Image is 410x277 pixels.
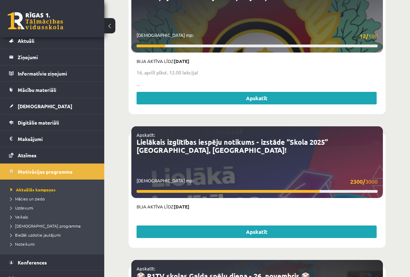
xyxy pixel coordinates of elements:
[10,205,97,211] a: Uzdevumi
[18,259,47,266] span: Konferences
[9,82,96,98] a: Mācību materiāli
[9,33,96,49] a: Aktuāli
[18,103,72,109] span: [DEMOGRAPHIC_DATA]
[9,49,96,65] a: Ziņojumi
[10,223,97,229] a: [DEMOGRAPHIC_DATA] programma
[137,137,328,155] a: Lielākais izglītības iespēju notikums - izstāde “Skola 2025” [GEOGRAPHIC_DATA], [GEOGRAPHIC_DATA]!
[10,241,35,247] span: Noteikumi
[137,177,378,186] p: [DEMOGRAPHIC_DATA] mp:
[10,187,56,192] span: Aktuālās kampaņas
[10,187,97,193] a: Aktuālās kampaņas
[360,32,378,40] span: 100
[10,241,97,247] a: Noteikumi
[10,196,45,201] span: Mācies un ziedo
[10,232,61,238] span: Biežāk uzdotie jautājumi
[10,205,33,211] span: Uzdevumi
[137,58,378,65] p: Bija aktīva līdz
[9,164,96,180] a: Motivācijas programma
[9,98,96,114] a: [DEMOGRAPHIC_DATA]
[18,131,96,147] legend: Maksājumi
[350,177,378,186] span: 3000
[18,152,36,158] span: Atzīmes
[360,32,368,40] strong: 12/
[137,80,378,88] p: ...
[18,119,59,126] span: Digitālie materiāli
[137,225,377,238] a: Apskatīt
[18,168,73,175] span: Motivācijas programma
[350,178,365,185] strong: 2300/
[10,214,28,220] span: Veikals
[9,65,96,81] a: Informatīvie ziņojumi
[137,69,198,76] strong: 16. aprīlī plkst. 12.00 lekcija!
[10,232,97,238] a: Biežāk uzdotie jautājumi
[174,204,189,209] strong: [DATE]
[137,32,378,40] p: [DEMOGRAPHIC_DATA] mp:
[137,203,378,210] p: Bija aktīva līdz
[9,254,96,270] a: Konferences
[18,87,56,93] span: Mācību materiāli
[18,65,96,81] legend: Informatīvie ziņojumi
[174,58,189,64] strong: [DATE]
[9,114,96,130] a: Digitālie materiāli
[18,49,96,65] legend: Ziņojumi
[18,38,34,44] span: Aktuāli
[137,132,155,138] a: Apskatīt:
[10,214,97,220] a: Veikals
[9,147,96,163] a: Atzīmes
[9,131,96,147] a: Maksājumi
[10,223,81,229] span: [DEMOGRAPHIC_DATA] programma
[8,12,63,30] a: Rīgas 1. Tālmācības vidusskola
[137,266,155,271] a: Apskatīt:
[137,92,377,104] a: Apskatīt
[10,196,97,202] a: Mācies un ziedo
